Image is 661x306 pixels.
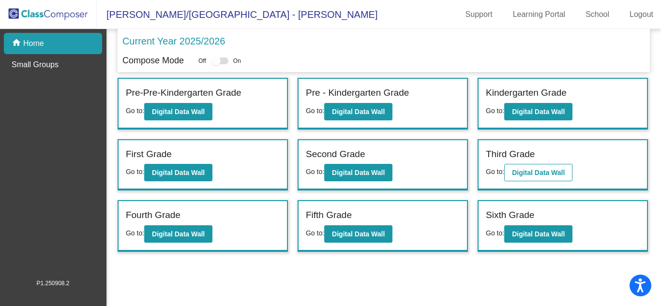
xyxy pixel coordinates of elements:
[126,208,180,222] label: Fourth Grade
[144,103,212,120] button: Digital Data Wall
[122,54,184,67] p: Compose Mode
[512,108,565,116] b: Digital Data Wall
[332,108,385,116] b: Digital Data Wall
[504,103,572,120] button: Digital Data Wall
[306,208,352,222] label: Fifth Grade
[486,208,534,222] label: Sixth Grade
[458,7,500,22] a: Support
[306,86,409,100] label: Pre - Kindergarten Grade
[306,147,365,161] label: Second Grade
[486,147,535,161] label: Third Grade
[332,169,385,176] b: Digital Data Wall
[23,38,44,49] p: Home
[504,225,572,243] button: Digital Data Wall
[306,229,324,237] span: Go to:
[126,168,144,175] span: Go to:
[324,103,392,120] button: Digital Data Wall
[332,230,385,238] b: Digital Data Wall
[12,38,23,49] mat-icon: home
[152,108,205,116] b: Digital Data Wall
[233,57,241,65] span: On
[144,225,212,243] button: Digital Data Wall
[122,34,225,48] p: Current Year 2025/2026
[126,229,144,237] span: Go to:
[126,107,144,115] span: Go to:
[486,168,504,175] span: Go to:
[152,230,205,238] b: Digital Data Wall
[512,169,565,176] b: Digital Data Wall
[512,230,565,238] b: Digital Data Wall
[306,168,324,175] span: Go to:
[486,229,504,237] span: Go to:
[97,7,377,22] span: [PERSON_NAME]/[GEOGRAPHIC_DATA] - [PERSON_NAME]
[505,7,573,22] a: Learning Portal
[126,147,172,161] label: First Grade
[622,7,661,22] a: Logout
[144,164,212,181] button: Digital Data Wall
[504,164,572,181] button: Digital Data Wall
[126,86,241,100] label: Pre-Pre-Kindergarten Grade
[198,57,206,65] span: Off
[578,7,617,22] a: School
[324,225,392,243] button: Digital Data Wall
[486,107,504,115] span: Go to:
[324,164,392,181] button: Digital Data Wall
[152,169,205,176] b: Digital Data Wall
[306,107,324,115] span: Go to:
[486,86,567,100] label: Kindergarten Grade
[12,59,59,71] p: Small Groups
